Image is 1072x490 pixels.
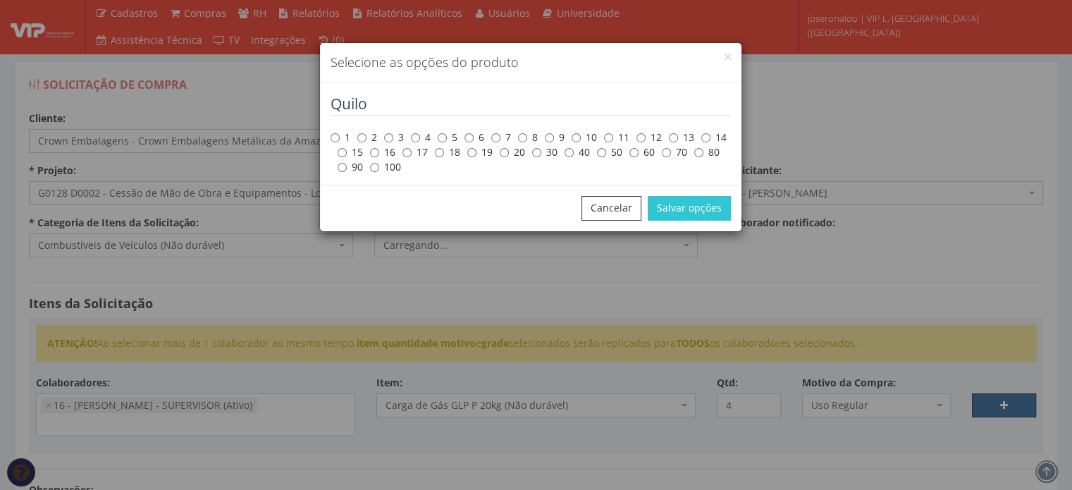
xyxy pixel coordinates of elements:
[331,130,350,145] label: 1
[491,130,511,145] label: 7
[331,94,731,116] legend: Quilo
[370,160,401,174] label: 100
[500,145,525,159] label: 20
[669,130,694,145] label: 13
[694,145,720,159] label: 80
[338,160,363,174] label: 90
[467,145,493,159] label: 19
[701,130,727,145] label: 14
[636,130,662,145] label: 12
[370,145,395,159] label: 16
[435,145,460,159] label: 18
[464,130,484,145] label: 6
[518,130,538,145] label: 8
[411,130,431,145] label: 4
[604,130,629,145] label: 11
[331,54,731,72] h4: Selecione as opções do produto
[565,145,590,159] label: 40
[648,196,731,220] button: Salvar opções
[357,130,377,145] label: 2
[532,145,557,159] label: 30
[581,196,641,220] button: Cancelar
[662,145,687,159] label: 70
[545,130,565,145] label: 9
[438,130,457,145] label: 5
[597,145,622,159] label: 50
[629,145,655,159] label: 60
[338,145,363,159] label: 15
[402,145,428,159] label: 17
[384,130,404,145] label: 3
[572,130,597,145] label: 10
